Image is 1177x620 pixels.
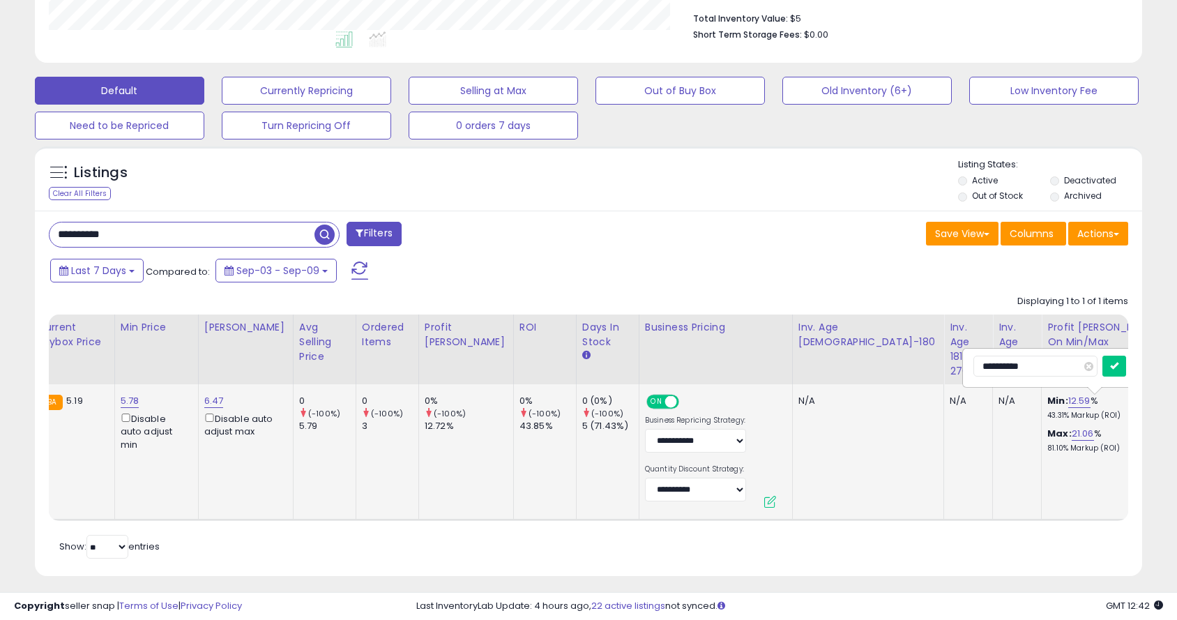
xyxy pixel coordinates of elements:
[35,77,204,105] button: Default
[582,320,633,349] div: Days In Stock
[416,600,1163,613] div: Last InventoryLab Update: 4 hours ago, not synced.
[591,599,665,612] a: 22 active listings
[299,395,356,407] div: 0
[409,77,578,105] button: Selling at Max
[591,408,623,419] small: (-100%)
[371,408,403,419] small: (-100%)
[215,259,337,282] button: Sep-03 - Sep-09
[582,395,639,407] div: 0 (0%)
[59,540,160,553] span: Show: entries
[645,416,746,425] label: Business Repricing Strategy:
[308,408,340,419] small: (-100%)
[950,395,982,407] div: N/A
[362,395,418,407] div: 0
[1068,394,1091,408] a: 12.59
[519,320,570,335] div: ROI
[958,158,1142,172] p: Listing States:
[1042,315,1174,384] th: The percentage added to the cost of goods (COGS) that forms the calculator for Min & Max prices.
[1017,295,1128,308] div: Displaying 1 to 1 of 1 items
[14,600,242,613] div: seller snap | |
[1064,190,1102,202] label: Archived
[434,408,466,419] small: (-100%)
[222,112,391,139] button: Turn Repricing Off
[1010,227,1054,241] span: Columns
[146,265,210,278] span: Compared to:
[121,320,192,335] div: Min Price
[972,190,1023,202] label: Out of Stock
[645,320,787,335] div: Business Pricing
[798,320,938,349] div: Inv. Age [DEMOGRAPHIC_DATA]-180
[37,395,63,410] small: FBA
[236,264,319,278] span: Sep-03 - Sep-09
[222,77,391,105] button: Currently Repricing
[582,349,591,362] small: Days In Stock.
[37,320,109,349] div: Current Buybox Price
[71,264,126,278] span: Last 7 Days
[50,259,144,282] button: Last 7 Days
[1047,394,1068,407] b: Min:
[1106,599,1163,612] span: 2025-09-17 12:42 GMT
[693,29,802,40] b: Short Term Storage Fees:
[1047,320,1168,349] div: Profit [PERSON_NAME] on Min/Max
[14,599,65,612] strong: Copyright
[782,77,952,105] button: Old Inventory (6+)
[362,420,418,432] div: 3
[1072,427,1094,441] a: 21.06
[519,395,576,407] div: 0%
[425,420,513,432] div: 12.72%
[1064,174,1116,186] label: Deactivated
[299,420,356,432] div: 5.79
[204,394,224,408] a: 6.47
[969,77,1139,105] button: Low Inventory Fee
[677,396,699,408] span: OFF
[362,320,413,349] div: Ordered Items
[74,163,128,183] h5: Listings
[693,13,788,24] b: Total Inventory Value:
[425,320,508,349] div: Profit [PERSON_NAME]
[121,394,139,408] a: 5.78
[1047,395,1163,421] div: %
[1047,428,1163,453] div: %
[119,599,179,612] a: Terms of Use
[998,395,1031,407] div: N/A
[1047,444,1163,453] p: 81.10% Markup (ROI)
[409,112,578,139] button: 0 orders 7 days
[181,599,242,612] a: Privacy Policy
[926,222,998,245] button: Save View
[66,394,83,407] span: 5.19
[519,420,576,432] div: 43.85%
[347,222,401,246] button: Filters
[204,320,287,335] div: [PERSON_NAME]
[595,77,765,105] button: Out of Buy Box
[648,396,665,408] span: ON
[204,411,282,438] div: Disable auto adjust max
[35,112,204,139] button: Need to be Repriced
[798,395,933,407] div: N/A
[49,187,111,200] div: Clear All Filters
[950,320,987,379] div: Inv. Age 181-270
[693,9,1118,26] li: $5
[529,408,561,419] small: (-100%)
[299,320,350,364] div: Avg Selling Price
[998,320,1035,379] div: Inv. Age 271-365
[1001,222,1066,245] button: Columns
[804,28,828,41] span: $0.00
[425,395,513,407] div: 0%
[582,420,639,432] div: 5 (71.43%)
[1047,411,1163,421] p: 43.31% Markup (ROI)
[1047,427,1072,440] b: Max:
[972,174,998,186] label: Active
[1068,222,1128,245] button: Actions
[645,464,746,474] label: Quantity Discount Strategy:
[121,411,188,451] div: Disable auto adjust min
